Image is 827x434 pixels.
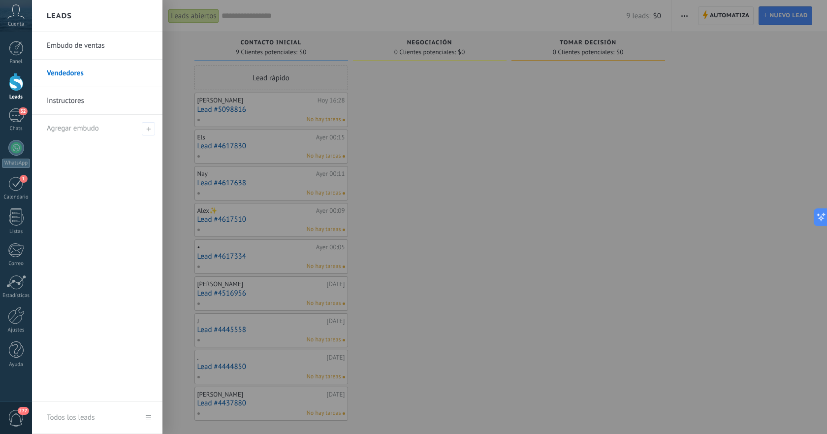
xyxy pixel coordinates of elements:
div: Leads [2,94,31,100]
div: Calendario [2,194,31,200]
span: 1 [20,175,28,183]
div: Ajustes [2,327,31,334]
a: Embudo de ventas [47,32,153,60]
span: 277 [18,407,29,415]
a: Todos los leads [32,402,162,434]
div: Todos los leads [47,404,95,432]
span: Cuenta [8,21,24,28]
div: Ayuda [2,362,31,368]
div: Correo [2,261,31,267]
h2: Leads [47,0,72,32]
a: Vendedores [47,60,153,87]
span: Agregar embudo [142,122,155,135]
div: Chats [2,126,31,132]
a: Instructores [47,87,153,115]
div: Estadísticas [2,293,31,299]
span: 32 [19,107,27,115]
span: Agregar embudo [47,124,99,133]
div: Listas [2,229,31,235]
div: WhatsApp [2,159,30,168]
div: Panel [2,59,31,65]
